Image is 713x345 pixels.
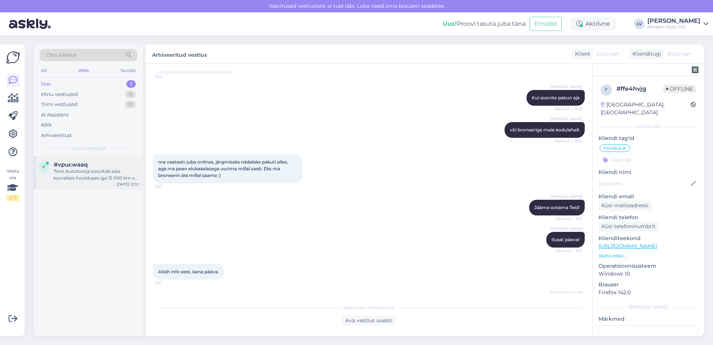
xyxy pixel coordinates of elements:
[6,168,19,201] div: Vaata siia
[599,168,698,176] p: Kliendi nimi
[647,18,709,30] a: [PERSON_NAME]Amserv Auto OÜ
[6,195,19,201] div: 2 / 3
[550,194,582,199] span: [PERSON_NAME]
[550,116,582,122] span: [PERSON_NAME]
[125,91,136,98] div: 0
[555,216,582,221] span: Nähtud ✓ 9:21
[155,184,183,189] span: 9:21
[119,66,137,75] div: Socials
[692,66,698,73] img: zendesk
[599,134,698,142] p: Kliendi tag'id
[599,315,698,323] p: Märkmed
[599,221,659,231] div: Küsi telefoninumbrit
[155,74,183,80] span: 9:20
[41,80,51,88] div: Uus
[77,66,90,75] div: Web
[555,138,582,144] span: Nähtud ✓ 9:20
[663,85,696,93] span: Offline
[343,304,395,311] span: Vestlus on arhiveeritud
[555,106,582,112] span: Nähtud ✓ 9:20
[40,66,48,75] div: All
[41,91,78,98] div: Minu vestlused
[54,168,139,181] div: Tere! Autotootja soovitab käia korralises hoolduses iga 15 000 km või 1 kord aastas, kumb täitub ...
[599,123,698,130] div: Kliendi info
[572,50,590,58] div: Klient
[599,289,698,296] p: Firefox 142.0
[41,111,69,119] div: AI Assistent
[616,84,663,93] div: # ffe4hvjg
[599,270,698,278] p: Windows 10
[126,80,136,88] div: 1
[41,101,78,108] div: Tiimi vestlused
[6,50,20,65] img: Askly Logo
[510,127,579,133] span: või broneerige meie kodulehelt
[599,281,698,289] p: Brauser
[647,24,700,30] div: Amserv Auto OÜ
[54,161,88,168] span: #vpucwaaq
[599,262,698,270] p: Operatsioonisüsteem
[443,19,527,28] div: Proovi tasuta juba täna:
[41,121,52,129] div: Kõik
[550,226,582,231] span: [PERSON_NAME]
[117,181,139,187] div: [DATE] 12:12
[599,154,698,165] input: Lisa tag
[155,280,183,286] span: 9:21
[342,316,395,326] div: Ava vestlus uuesti
[647,18,700,24] div: [PERSON_NAME]
[599,234,698,242] p: Klienditeekond
[534,205,579,210] span: Jääme ootama Teid!
[601,101,691,116] div: [GEOGRAPHIC_DATA], [GEOGRAPHIC_DATA]
[603,146,622,150] span: hooldus
[599,252,698,259] p: Vaata edasi ...
[597,50,619,58] span: Estonian
[42,164,45,170] span: v
[668,50,690,58] span: Estonian
[550,84,582,90] span: [PERSON_NAME]
[125,101,136,108] div: 0
[41,132,72,139] div: Arhiveeritud
[46,51,76,59] span: Otsi kliente
[443,20,457,27] b: Uus!
[599,180,690,188] input: Lisa nimi
[634,19,644,29] div: LV
[550,290,582,296] span: [PERSON_NAME]
[599,214,698,221] p: Kliendi telefon
[152,49,207,59] label: Arhiveeritud vestlus
[555,248,582,254] span: Nähtud ✓ 9:21
[530,17,562,31] button: Emailid
[158,269,219,274] span: Aitäh info eest, kena päeva.
[599,193,698,201] p: Kliendi email
[552,237,579,242] span: Ilusat päeva!
[605,87,608,93] span: f
[71,145,106,152] span: Uued vestlused
[599,304,698,311] div: [PERSON_NAME]
[158,159,289,178] span: ma vaatasin juba onlines, järgmiseks nädalaks pakuti alles, aga ma pean elukaaslasega uurima mill...
[629,50,661,58] div: Klienditugi
[599,201,651,211] div: Küsi meiliaadressi
[599,243,657,249] a: [URL][DOMAIN_NAME]
[532,95,579,100] span: Kui soovite pakun aja
[571,17,616,31] div: Aktiivne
